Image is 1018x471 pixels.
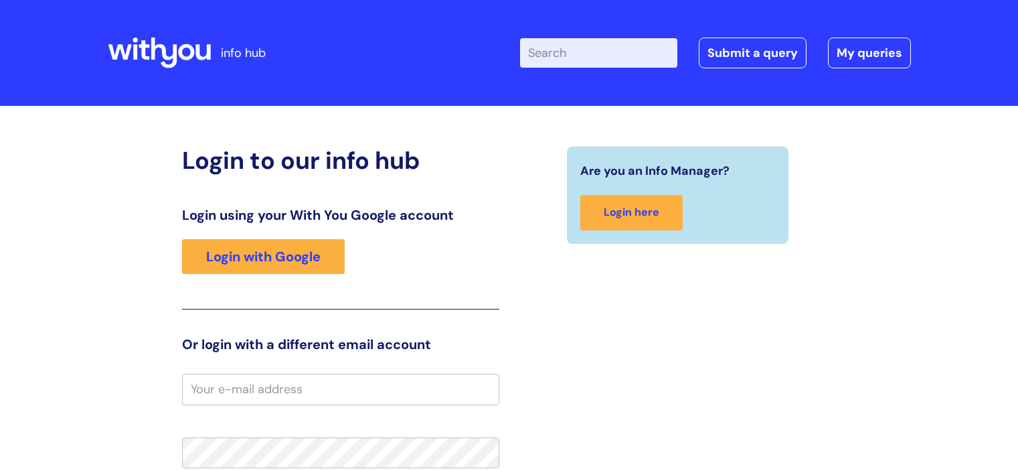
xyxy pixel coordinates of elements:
[182,374,499,405] input: Your e-mail address
[520,38,677,68] input: Search
[580,160,730,182] span: Are you an Info Manager?
[699,38,807,68] a: Submit a query
[182,146,499,175] h2: Login to our info hub
[221,42,266,64] p: info hub
[182,207,499,223] h3: Login using your With You Google account
[182,336,499,352] h3: Or login with a different email account
[828,38,911,68] a: My queries
[580,195,683,230] a: Login here
[182,239,345,274] a: Login with Google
